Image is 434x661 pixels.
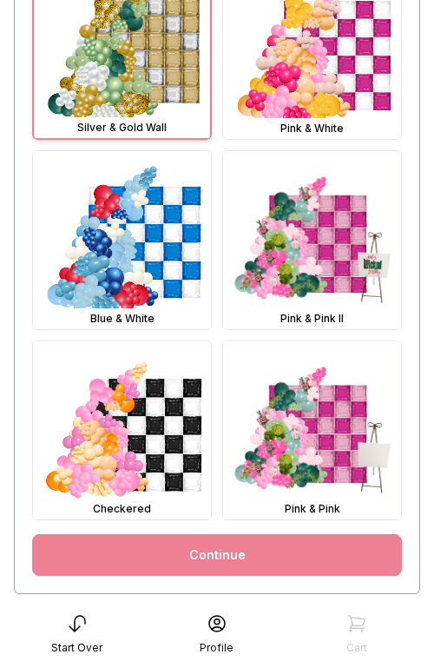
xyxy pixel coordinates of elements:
[227,122,398,136] div: Pink & White
[227,312,398,326] div: Pink & Pink II
[32,534,402,576] a: Continue
[227,502,398,516] div: Pink & Pink
[33,151,211,329] img: Blue & White
[37,121,207,135] div: Silver & Gold Wall
[223,151,401,329] img: Pink & Pink II
[36,502,207,516] div: Checkered
[200,641,233,655] div: Profile
[36,312,207,326] div: Blue & White
[51,641,102,655] div: Start Over
[223,341,401,519] img: Pink & Pink
[346,641,367,655] div: Cart
[33,341,211,519] img: Checkered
